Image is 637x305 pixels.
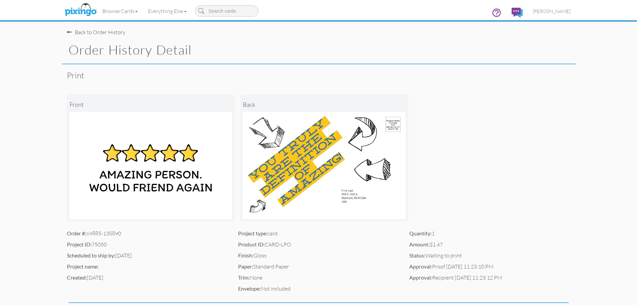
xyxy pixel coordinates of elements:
[67,241,92,247] strong: Project ID:
[409,241,430,247] strong: Amount:
[97,3,143,19] a: Browse Cards
[238,285,261,292] strong: Envelope:
[238,285,399,293] div: Not included
[67,263,99,270] strong: Project name:
[409,230,570,237] div: 1
[67,22,570,36] nav-back: Order History
[143,3,192,19] a: Everything Else
[63,2,98,18] img: pixingo logo
[67,252,115,258] strong: Scheduled to ship by:
[238,263,399,271] div: Standard Paper
[67,230,86,236] strong: Order #:
[70,112,232,219] img: Landscape Image
[67,241,228,248] div: 75050
[528,3,575,20] a: [PERSON_NAME]
[243,112,406,219] img: Landscape Image
[67,64,570,86] div: Print
[67,252,228,259] div: [DATE]
[238,263,253,270] strong: Paper:
[533,8,570,14] span: [PERSON_NAME]
[238,241,265,247] strong: Product ID:
[69,43,575,57] h1: Order History Detail
[238,274,399,282] div: None
[238,274,250,281] strong: Trim:
[409,252,425,258] strong: Status:
[67,274,228,282] div: [DATE]
[409,263,570,271] div: Proof [DATE] 11:23:10 PM
[195,5,258,17] input: Search cards
[512,8,523,18] img: comments.svg
[238,230,399,237] div: card
[243,97,406,112] div: back
[238,241,399,248] div: CARD-LPO
[409,241,570,248] div: $1.47
[238,252,253,258] strong: Finish:
[409,230,432,236] strong: Quantity:
[409,252,570,259] div: Waiting to print
[238,252,399,259] div: Gloss
[67,274,87,281] strong: Created:
[238,230,268,236] strong: Project type:
[67,230,228,237] div: 69885-135890
[409,274,432,281] strong: Approval:
[409,263,432,270] strong: Approval:
[409,274,570,282] div: Recipient [DATE] 11:23:12 PM
[67,28,125,36] div: Back to Order History
[70,97,232,112] div: front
